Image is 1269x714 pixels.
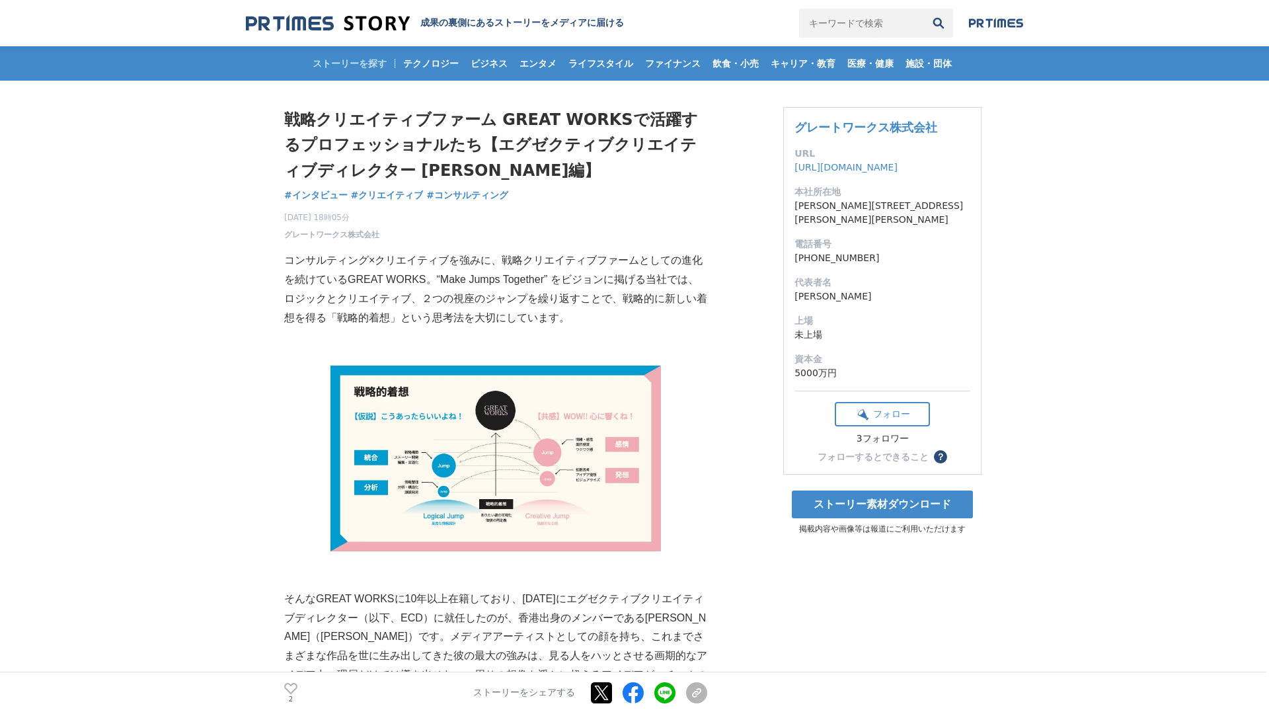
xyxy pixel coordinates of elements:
dt: 上場 [794,314,970,328]
button: フォロー [835,402,930,426]
p: そんなGREAT WORKSに10年以上在籍しており、[DATE]にエグゼクティブクリエイティブディレクター（以下、ECD）に就任したのが、香港出身のメンバーである[PERSON_NAME]（[... [284,590,707,704]
span: #インタビュー [284,189,348,201]
span: 施設・団体 [900,58,957,69]
span: キャリア・教育 [765,58,841,69]
span: #コンサルティング [426,189,508,201]
button: 検索 [924,9,953,38]
button: ？ [934,450,947,463]
p: ストーリーをシェアする [473,688,575,699]
p: 掲載内容や画像等は報道にご利用いただけます [783,524,981,535]
span: テクノロジー [398,58,464,69]
span: ビジネス [465,58,513,69]
span: エンタメ [514,58,562,69]
a: [URL][DOMAIN_NAME] [794,162,898,173]
p: コンサルティング×クリエイティブを強みに、戦略クリエイティブファームとしての進化を続けているGREAT WORKS。“Make Jumps Together” をビジョンに掲げる当社では、ロジッ... [284,251,707,327]
a: #インタビュー [284,188,348,202]
a: ライフスタイル [563,46,638,81]
h2: 成果の裏側にあるストーリーをメディアに届ける [420,17,624,29]
div: フォローするとできること [818,452,929,461]
p: 2 [284,696,297,703]
dt: 代表者名 [794,276,970,290]
img: 成果の裏側にあるストーリーをメディアに届ける [246,15,410,32]
span: 医療・健康 [842,58,899,69]
span: ？ [936,452,945,461]
a: グレートワークス株式会社 [284,229,379,241]
a: ファイナンス [640,46,706,81]
a: ビジネス [465,46,513,81]
a: キャリア・教育 [765,46,841,81]
a: #コンサルティング [426,188,508,202]
dd: 未上場 [794,328,970,342]
a: 成果の裏側にあるストーリーをメディアに届ける 成果の裏側にあるストーリーをメディアに届ける [246,15,624,32]
img: thumbnail_57fed880-a32c-11f0-801e-314050398cb6.png [330,366,661,551]
span: ファイナンス [640,58,706,69]
a: エンタメ [514,46,562,81]
a: 施設・団体 [900,46,957,81]
a: 飲食・小売 [707,46,764,81]
dt: URL [794,147,970,161]
input: キーワードで検索 [799,9,924,38]
dt: 電話番号 [794,237,970,251]
a: ストーリー素材ダウンロード [792,491,973,518]
span: 飲食・小売 [707,58,764,69]
img: prtimes [969,18,1023,28]
span: [DATE] 18時05分 [284,212,379,223]
dd: 5000万円 [794,366,970,380]
h1: 戦略クリエイティブファーム GREAT WORKSで活躍するプロフェッショナルたち【エグゼクティブクリエイティブディレクター [PERSON_NAME]編】 [284,107,707,183]
dt: 本社所在地 [794,185,970,199]
span: #クリエイティブ [351,189,424,201]
dd: [PERSON_NAME][STREET_ADDRESS][PERSON_NAME][PERSON_NAME] [794,199,970,227]
a: 医療・健康 [842,46,899,81]
dt: 資本金 [794,352,970,366]
a: テクノロジー [398,46,464,81]
dd: [PERSON_NAME] [794,290,970,303]
a: #クリエイティブ [351,188,424,202]
span: ライフスタイル [563,58,638,69]
div: 3フォロワー [835,433,930,445]
dd: [PHONE_NUMBER] [794,251,970,265]
a: グレートワークス株式会社 [794,120,937,134]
